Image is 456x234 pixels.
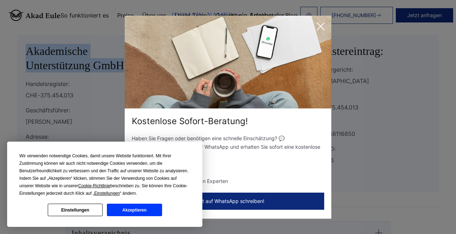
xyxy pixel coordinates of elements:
img: exit [125,16,331,108]
div: Kostenlose Sofort-Beratung! [125,116,331,127]
li: ✅ Kostenlos & unverbindlich [132,168,324,177]
button: Einstellungen [48,204,103,216]
p: Haben Sie Fragen oder benötigen eine schnelle Einschätzung? 💬 Kontaktieren Sie uns jetzt über Wha... [132,134,324,160]
div: Cookie Consent Prompt [7,142,202,227]
div: Wir verwenden notwendige Cookies, damit unsere Website funktioniert. Mit Ihrer Zustimmung können ... [19,152,190,197]
li: ✅ Direkte Antwort von unseren Experten [132,177,324,185]
span: Einstellungen [94,191,120,196]
button: Jetzt auf WhatsApp schreiben! [132,193,324,210]
button: Akzeptieren [107,204,162,216]
span: Cookie-Richtlinie [78,183,110,188]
